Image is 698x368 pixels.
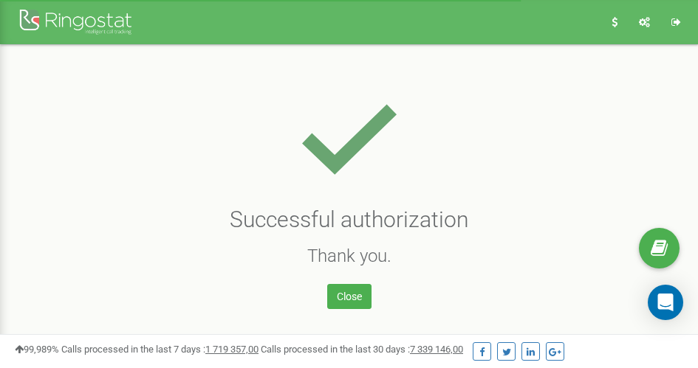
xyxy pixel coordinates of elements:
[205,344,259,355] u: 1 719 357,00
[11,246,687,265] h2: Thank you.
[648,285,683,320] div: Open Intercom Messenger
[410,344,463,355] u: 7 339 146,00
[327,284,372,309] a: Close
[15,344,59,355] span: 99,989%
[261,344,463,355] span: Calls processed in the last 30 days :
[61,344,259,355] span: Calls processed in the last 7 days :
[11,207,687,232] h1: Successful authorization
